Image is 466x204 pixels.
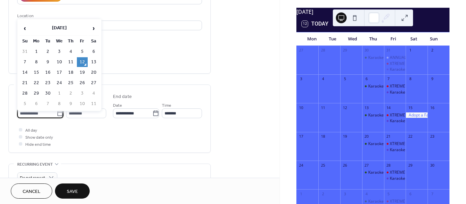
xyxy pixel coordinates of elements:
[31,57,42,67] td: 8
[408,105,413,110] div: 15
[364,134,369,139] div: 20
[430,76,435,81] div: 9
[362,170,384,175] div: Karaoke
[77,36,88,46] th: Fr
[17,12,201,20] div: Location
[368,141,384,147] div: Karaoke
[364,105,369,110] div: 13
[42,57,53,67] td: 9
[390,112,428,118] div: XTREME BAR BINGO
[77,78,88,88] td: 26
[408,48,413,53] div: 1
[408,191,413,196] div: 6
[54,89,65,98] td: 1
[296,8,449,16] div: [DATE]
[320,163,325,168] div: 25
[320,76,325,81] div: 4
[162,102,171,109] span: Time
[320,134,325,139] div: 18
[88,78,99,88] td: 27
[390,83,428,89] div: XTREME BAR BINGO
[390,176,405,181] div: Karaoke
[390,55,432,61] div: ANNUAL [DATE] BASH
[65,57,76,67] td: 11
[88,57,99,67] td: 13
[11,183,52,199] button: Cancel
[20,47,30,57] td: 31
[342,163,347,168] div: 26
[364,191,369,196] div: 4
[390,141,428,147] div: XTREME BAR BINGO
[384,112,406,118] div: XTREME BAR BINGO
[113,102,122,109] span: Date
[42,47,53,57] td: 2
[88,47,99,57] td: 6
[31,36,42,46] th: Mo
[342,191,347,196] div: 3
[342,134,347,139] div: 19
[54,78,65,88] td: 24
[31,78,42,88] td: 22
[77,99,88,109] td: 10
[384,90,406,95] div: Karaoke
[384,176,406,181] div: Karaoke
[65,47,76,57] td: 4
[65,99,76,109] td: 9
[390,67,405,72] div: Karaoke
[386,48,391,53] div: 31
[430,163,435,168] div: 30
[364,76,369,81] div: 6
[390,147,405,153] div: Karaoke
[364,48,369,53] div: 30
[65,89,76,98] td: 2
[430,48,435,53] div: 2
[383,32,403,46] div: Fri
[65,36,76,46] th: Th
[54,99,65,109] td: 8
[25,127,37,134] span: All day
[386,76,391,81] div: 7
[298,163,303,168] div: 24
[298,48,303,53] div: 27
[20,99,30,109] td: 5
[31,68,42,77] td: 15
[386,105,391,110] div: 14
[298,76,303,81] div: 3
[88,99,99,109] td: 11
[25,141,51,148] span: Hide end time
[42,78,53,88] td: 23
[424,32,444,46] div: Sun
[322,32,342,46] div: Tue
[20,68,30,77] td: 14
[430,191,435,196] div: 7
[54,47,65,57] td: 3
[320,105,325,110] div: 11
[384,147,406,153] div: Karaoke
[113,93,132,100] div: End date
[25,134,53,141] span: Show date only
[368,55,384,61] div: Karaoke
[384,170,406,175] div: XTREME BAR BINGO
[368,83,384,89] div: Karaoke
[342,48,347,53] div: 29
[65,78,76,88] td: 25
[31,21,88,36] th: [DATE]
[390,61,428,67] div: XTREME BAR BINGO
[17,161,53,168] span: Recurring event
[54,36,65,46] th: We
[23,188,40,195] span: Cancel
[77,89,88,98] td: 3
[31,47,42,57] td: 1
[77,68,88,77] td: 19
[384,61,406,67] div: XTREME BAR BINGO
[390,90,405,95] div: Karaoke
[403,32,424,46] div: Sat
[88,36,99,46] th: Sa
[343,32,363,46] div: Wed
[20,57,30,67] td: 7
[302,32,322,46] div: Mon
[42,68,53,77] td: 16
[54,57,65,67] td: 10
[384,118,406,124] div: Karaoke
